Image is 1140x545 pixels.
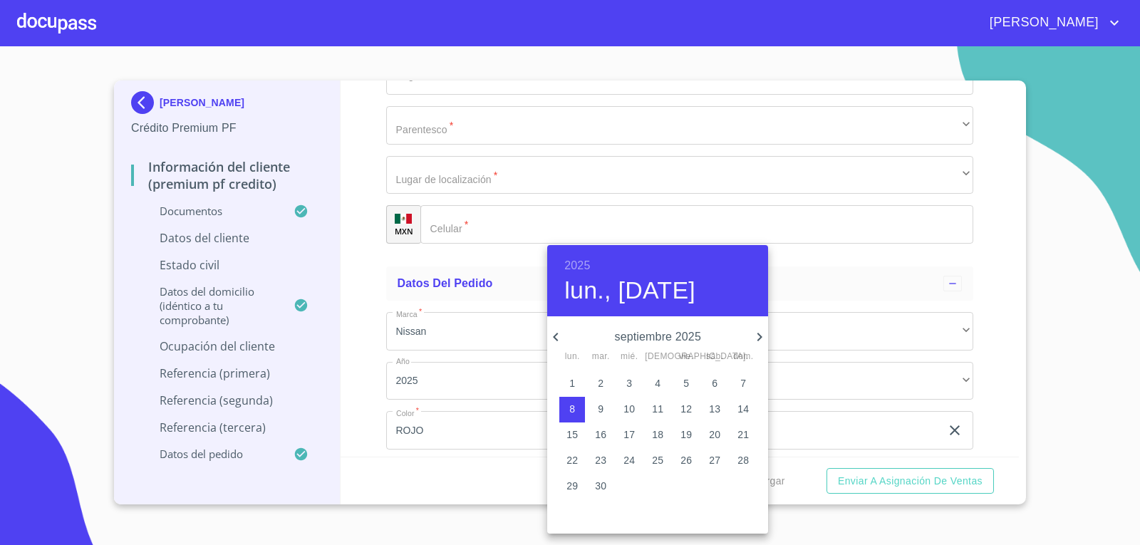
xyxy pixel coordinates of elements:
p: 2 [598,376,603,390]
p: 27 [709,453,720,467]
button: 29 [559,474,585,499]
span: mar. [588,350,613,364]
p: 17 [623,427,635,442]
button: 30 [588,474,613,499]
p: 12 [680,402,692,416]
span: sáb. [702,350,727,364]
span: mié. [616,350,642,364]
button: 16 [588,422,613,448]
button: 24 [616,448,642,474]
button: 8 [559,397,585,422]
p: 15 [566,427,578,442]
button: 21 [730,422,756,448]
p: 24 [623,453,635,467]
button: 6 [702,371,727,397]
button: 20 [702,422,727,448]
button: 17 [616,422,642,448]
p: 6 [712,376,717,390]
p: 20 [709,427,720,442]
button: 19 [673,422,699,448]
p: 10 [623,402,635,416]
button: 28 [730,448,756,474]
button: 13 [702,397,727,422]
p: 25 [652,453,663,467]
span: vie. [673,350,699,364]
p: 7 [740,376,746,390]
p: 5 [683,376,689,390]
p: 22 [566,453,578,467]
button: lun., [DATE] [564,276,695,306]
p: 29 [566,479,578,493]
span: dom. [730,350,756,364]
p: septiembre 2025 [564,328,751,346]
p: 14 [737,402,749,416]
span: [DEMOGRAPHIC_DATA]. [645,350,670,364]
span: lun. [559,350,585,364]
button: 1 [559,371,585,397]
button: 4 [645,371,670,397]
button: 2025 [564,256,590,276]
button: 9 [588,397,613,422]
p: 16 [595,427,606,442]
p: 21 [737,427,749,442]
p: 4 [655,376,660,390]
button: 3 [616,371,642,397]
button: 26 [673,448,699,474]
button: 15 [559,422,585,448]
p: 19 [680,427,692,442]
button: 2 [588,371,613,397]
p: 11 [652,402,663,416]
button: 22 [559,448,585,474]
p: 18 [652,427,663,442]
button: 10 [616,397,642,422]
p: 1 [569,376,575,390]
p: 28 [737,453,749,467]
p: 26 [680,453,692,467]
button: 25 [645,448,670,474]
p: 3 [626,376,632,390]
button: 7 [730,371,756,397]
button: 12 [673,397,699,422]
p: 23 [595,453,606,467]
p: 13 [709,402,720,416]
button: 11 [645,397,670,422]
button: 27 [702,448,727,474]
p: 9 [598,402,603,416]
button: 14 [730,397,756,422]
p: 30 [595,479,606,493]
p: 8 [569,402,575,416]
button: 18 [645,422,670,448]
button: 23 [588,448,613,474]
button: 5 [673,371,699,397]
